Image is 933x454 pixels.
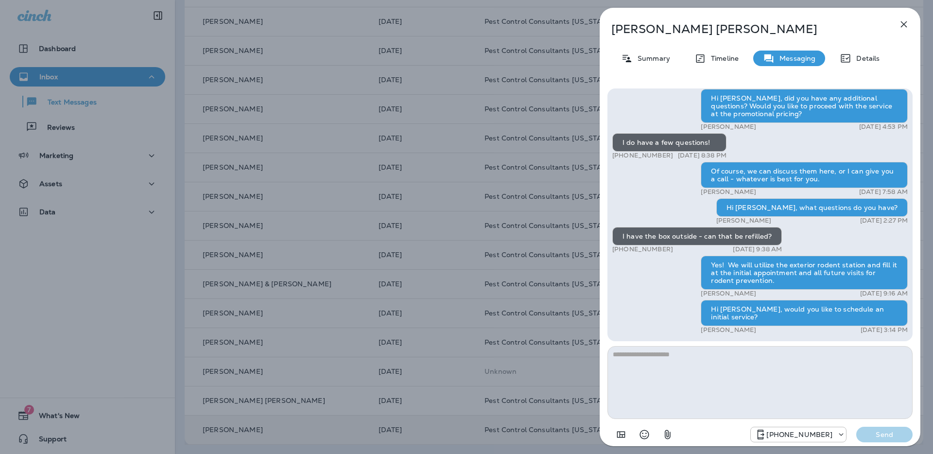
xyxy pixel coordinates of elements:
[716,198,908,217] div: Hi [PERSON_NAME], what questions do you have?
[633,54,670,62] p: Summary
[701,188,756,196] p: [PERSON_NAME]
[751,429,846,440] div: +1 (815) 998-9676
[775,54,815,62] p: Messaging
[851,54,880,62] p: Details
[612,227,782,245] div: I have the box outside - can that be refilled?
[701,290,756,297] p: [PERSON_NAME]
[701,162,908,188] div: Of course, we can discuss them here, or I can give you a call - whatever is best for you.
[701,123,756,131] p: [PERSON_NAME]
[701,256,908,290] div: Yes! We will utilize the exterior rodent station and fill it at the initial appointment and all f...
[859,123,908,131] p: [DATE] 4:53 PM
[716,217,772,225] p: [PERSON_NAME]
[612,245,673,253] p: [PHONE_NUMBER]
[860,290,908,297] p: [DATE] 9:16 AM
[611,425,631,444] button: Add in a premade template
[766,431,832,438] p: [PHONE_NUMBER]
[611,22,877,36] p: [PERSON_NAME] [PERSON_NAME]
[612,133,726,152] div: I do have a few questions!
[701,326,756,334] p: [PERSON_NAME]
[612,152,673,159] p: [PHONE_NUMBER]
[678,152,726,159] p: [DATE] 8:38 PM
[701,89,908,123] div: Hi [PERSON_NAME], did you have any additional questions? Would you like to proceed with the servi...
[861,326,908,334] p: [DATE] 3:14 PM
[859,188,908,196] p: [DATE] 7:58 AM
[860,217,908,225] p: [DATE] 2:27 PM
[701,300,908,326] div: Hi [PERSON_NAME], would you like to schedule an initial service?
[733,245,782,253] p: [DATE] 9:38 AM
[635,425,654,444] button: Select an emoji
[706,54,739,62] p: Timeline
